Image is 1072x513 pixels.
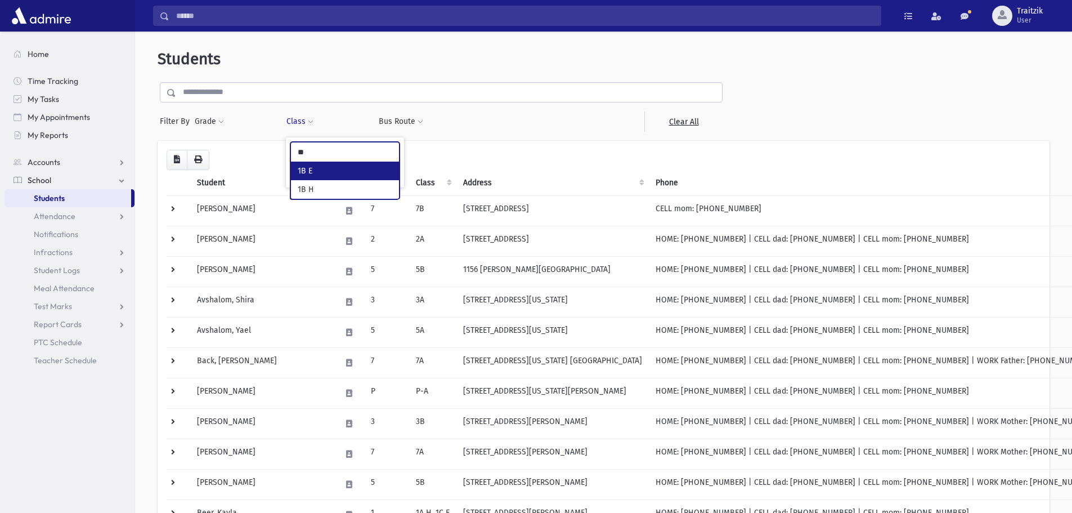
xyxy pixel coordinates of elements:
[34,265,80,275] span: Student Logs
[456,170,649,196] th: Address: activate to sort column ascending
[190,439,334,469] td: [PERSON_NAME]
[5,279,134,297] a: Meal Attendance
[409,287,456,317] td: 3A
[364,195,409,226] td: 7
[5,207,134,225] a: Attendance
[409,195,456,226] td: 7B
[194,111,225,132] button: Grade
[456,195,649,226] td: [STREET_ADDRESS]
[28,130,68,140] span: My Reports
[28,94,59,104] span: My Tasks
[28,112,90,122] span: My Appointments
[5,333,134,351] a: PTC Schedule
[190,170,334,196] th: Student: activate to sort column descending
[409,226,456,256] td: 2A
[187,150,209,170] button: Print
[34,355,97,365] span: Teacher Schedule
[364,226,409,256] td: 2
[291,162,399,180] li: 1B E
[190,256,334,287] td: [PERSON_NAME]
[456,287,649,317] td: [STREET_ADDRESS][US_STATE]
[5,261,134,279] a: Student Logs
[190,226,334,256] td: [PERSON_NAME]
[5,351,134,369] a: Teacher Schedule
[5,45,134,63] a: Home
[456,378,649,408] td: [STREET_ADDRESS][US_STATE][PERSON_NAME]
[34,211,75,221] span: Attendance
[5,72,134,90] a: Time Tracking
[364,439,409,469] td: 7
[28,49,49,59] span: Home
[364,317,409,347] td: 5
[169,6,881,26] input: Search
[28,175,51,185] span: School
[5,189,131,207] a: Students
[1017,16,1043,25] span: User
[190,469,334,499] td: [PERSON_NAME]
[5,297,134,315] a: Test Marks
[160,115,194,127] span: Filter By
[5,225,134,243] a: Notifications
[409,317,456,347] td: 5A
[364,469,409,499] td: 5
[34,247,73,257] span: Infractions
[364,256,409,287] td: 5
[167,150,187,170] button: CSV
[5,171,134,189] a: School
[34,283,95,293] span: Meal Attendance
[190,195,334,226] td: [PERSON_NAME]
[456,408,649,439] td: [STREET_ADDRESS][PERSON_NAME]
[409,256,456,287] td: 5B
[456,439,649,469] td: [STREET_ADDRESS][PERSON_NAME]
[456,469,649,499] td: [STREET_ADDRESS][PERSON_NAME]
[364,408,409,439] td: 3
[9,5,74,27] img: AdmirePro
[34,319,82,329] span: Report Cards
[5,243,134,261] a: Infractions
[456,226,649,256] td: [STREET_ADDRESS]
[409,439,456,469] td: 7A
[190,287,334,317] td: Avshalom, Shira
[409,469,456,499] td: 5B
[5,153,134,171] a: Accounts
[190,347,334,378] td: Back, [PERSON_NAME]
[364,347,409,378] td: 7
[378,111,424,132] button: Bus Route
[28,76,78,86] span: Time Tracking
[291,180,399,199] li: 1B H
[5,315,134,333] a: Report Cards
[5,108,134,126] a: My Appointments
[286,111,314,132] button: Class
[28,157,60,167] span: Accounts
[190,317,334,347] td: Avshalom, Yael
[409,408,456,439] td: 3B
[644,111,723,132] a: Clear All
[34,301,72,311] span: Test Marks
[409,378,456,408] td: P-A
[409,347,456,378] td: 7A
[158,50,221,68] span: Students
[34,229,78,239] span: Notifications
[456,317,649,347] td: [STREET_ADDRESS][US_STATE]
[190,378,334,408] td: [PERSON_NAME]
[364,378,409,408] td: P
[364,287,409,317] td: 3
[456,347,649,378] td: [STREET_ADDRESS][US_STATE] [GEOGRAPHIC_DATA]
[456,256,649,287] td: 1156 [PERSON_NAME][GEOGRAPHIC_DATA]
[1017,7,1043,16] span: Traitzik
[34,337,82,347] span: PTC Schedule
[5,90,134,108] a: My Tasks
[409,170,456,196] th: Class: activate to sort column ascending
[34,193,65,203] span: Students
[190,408,334,439] td: [PERSON_NAME]
[5,126,134,144] a: My Reports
